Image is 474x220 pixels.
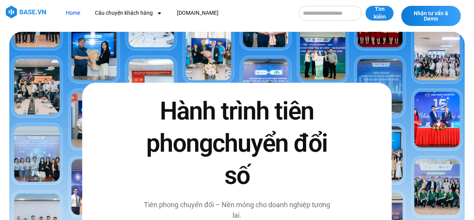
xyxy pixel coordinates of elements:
[60,6,86,20] a: Home
[212,129,327,190] span: chuyển đổi số
[401,6,460,26] a: Nhận tư vấn & Demo
[409,10,453,21] span: Nhận tư vấn & Demo
[171,6,224,20] a: [DOMAIN_NAME]
[142,95,332,192] h2: Hành trình tiên phong
[89,6,168,20] a: Câu chuyện khách hàng
[366,6,394,21] button: Tìm kiếm
[60,6,291,20] nav: Menu
[373,5,386,21] span: Tìm kiếm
